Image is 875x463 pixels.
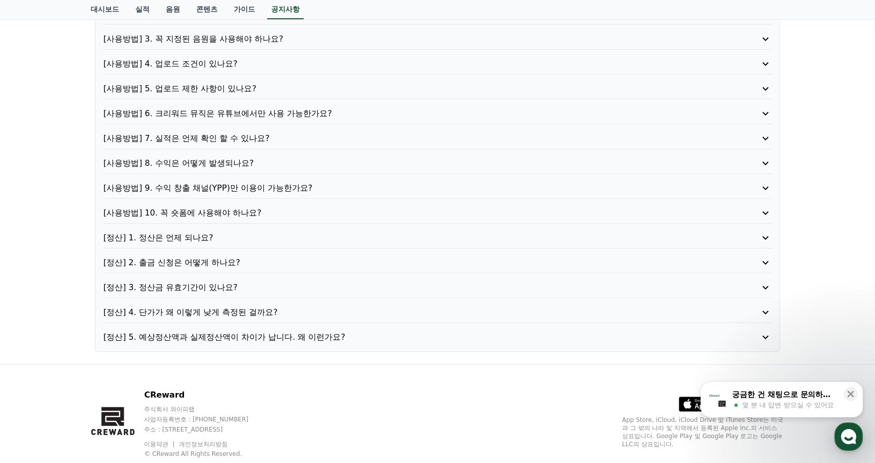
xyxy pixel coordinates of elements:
p: [사용방법] 5. 업로드 제한 사항이 있나요? [103,83,718,95]
button: [사용방법] 7. 실적은 언제 확인 할 수 있나요? [103,132,772,145]
span: 설정 [157,337,169,345]
p: [정산] 2. 출금 신청은 어떻게 하나요? [103,257,718,269]
p: [사용방법] 7. 실적은 언제 확인 할 수 있나요? [103,132,718,145]
a: 개인정보처리방침 [179,441,228,448]
p: [사용방법] 6. 크리워드 뮤직은 유튜브에서만 사용 가능한가요? [103,108,718,120]
p: [정산] 1. 정산은 언제 되나요? [103,232,718,244]
p: 주식회사 와이피랩 [144,405,268,413]
p: [사용방법] 10. 꼭 숏폼에 사용해야 하나요? [103,207,718,219]
button: [정산] 5. 예상정산액과 실제정산액이 차이가 납니다. 왜 이런가요? [103,331,772,343]
p: CReward [144,389,268,401]
p: [정산] 4. 단가가 왜 이렇게 낮게 측정된 걸까요? [103,306,718,318]
button: [사용방법] 6. 크리워드 뮤직은 유튜브에서만 사용 가능한가요? [103,108,772,120]
button: [정산] 2. 출금 신청은 어떻게 하나요? [103,257,772,269]
p: [사용방법] 4. 업로드 조건이 있나요? [103,58,718,70]
button: [사용방법] 9. 수익 창출 채널(YPP)만 이용이 가능한가요? [103,182,772,194]
p: 사업자등록번호 : [PHONE_NUMBER] [144,415,268,423]
button: [정산] 4. 단가가 왜 이렇게 낮게 측정된 걸까요? [103,306,772,318]
p: App Store, iCloud, iCloud Drive 및 iTunes Store는 미국과 그 밖의 나라 및 지역에서 등록된 Apple Inc.의 서비스 상표입니다. Goo... [622,416,784,448]
button: [사용방법] 5. 업로드 제한 사항이 있나요? [103,83,772,95]
p: [사용방법] 3. 꼭 지정된 음원을 사용해야 하나요? [103,33,718,45]
a: 대화 [67,322,131,347]
a: 이용약관 [144,441,176,448]
button: [정산] 1. 정산은 언제 되나요? [103,232,772,244]
p: 주소 : [STREET_ADDRESS] [144,425,268,434]
p: [사용방법] 9. 수익 창출 채널(YPP)만 이용이 가능한가요? [103,182,718,194]
button: [사용방법] 3. 꼭 지정된 음원을 사용해야 하나요? [103,33,772,45]
button: [사용방법] 8. 수익은 어떻게 발생되나요? [103,157,772,169]
span: 홈 [32,337,38,345]
button: [사용방법] 10. 꼭 숏폼에 사용해야 하나요? [103,207,772,219]
p: [정산] 3. 정산금 유효기간이 있나요? [103,281,718,294]
button: [정산] 3. 정산금 유효기간이 있나요? [103,281,772,294]
a: 설정 [131,322,195,347]
button: [사용방법] 4. 업로드 조건이 있나요? [103,58,772,70]
a: 홈 [3,322,67,347]
p: [정산] 5. 예상정산액과 실제정산액이 차이가 납니다. 왜 이런가요? [103,331,718,343]
span: 대화 [93,337,105,345]
p: [사용방법] 8. 수익은 어떻게 발생되나요? [103,157,718,169]
p: © CReward All Rights Reserved. [144,450,268,458]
